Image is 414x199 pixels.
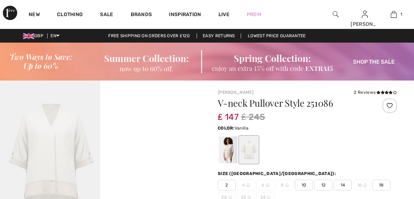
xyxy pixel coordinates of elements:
span: 10 [295,180,313,190]
a: Sale [100,11,113,19]
img: 1ère Avenue [3,6,17,20]
img: My Info [362,10,368,19]
a: Brands [131,11,152,19]
img: ring-m.svg [285,183,289,187]
img: ring-m.svg [267,195,270,199]
span: Vanilla [235,126,249,131]
span: 6 [256,180,274,190]
a: Prom [247,11,261,18]
iframe: Opens a widget where you can chat to one of our agents [369,145,407,163]
div: Vanilla [240,136,258,163]
a: [PERSON_NAME] [218,90,254,95]
a: New [29,11,40,19]
a: Lowest Price Guarantee [242,33,312,38]
span: ₤ 147 [218,105,239,122]
div: 2 Reviews [354,89,397,96]
span: GBP [23,33,46,38]
img: ring-m.svg [228,195,232,199]
div: Size ([GEOGRAPHIC_DATA]/[GEOGRAPHIC_DATA]): [218,170,337,177]
img: ring-m.svg [363,183,367,187]
span: 8 [276,180,294,190]
span: 1 [400,11,402,18]
img: My Bag [391,10,397,19]
img: ring-m.svg [247,195,251,199]
span: 16 [353,180,371,190]
a: 1 [380,10,408,19]
img: UK Pound [23,33,34,39]
video: Your browser does not support the video tag. [100,81,201,131]
span: Color: [218,126,235,131]
span: 12 [314,180,332,190]
h1: V-neck Pullover Style 251086 [218,98,367,108]
span: Inspiration [169,11,201,19]
a: Easy Returns [197,33,241,38]
a: Clothing [57,11,83,19]
div: [PERSON_NAME] [351,20,379,28]
span: 2 [218,180,236,190]
img: ring-m.svg [266,183,269,187]
img: search the website [333,10,339,19]
a: Sign In [362,11,368,18]
a: Live [218,11,230,18]
a: Free shipping on orders over ₤120 [102,33,196,38]
span: 14 [334,180,352,190]
img: ring-m.svg [246,183,250,187]
span: 4 [237,180,255,190]
span: EN [50,33,59,38]
span: ₤ 245 [241,111,265,123]
span: 18 [372,180,390,190]
div: Moonstone [219,136,237,163]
